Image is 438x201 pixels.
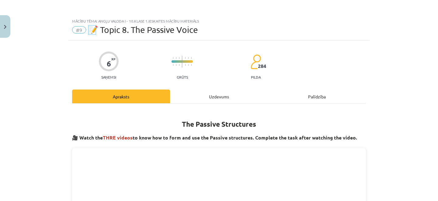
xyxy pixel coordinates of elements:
div: 6 [107,59,111,68]
div: Apraksts [72,90,170,103]
span: 📝 Topic 8. The Passive Voice [88,25,198,35]
div: Mācību tēma: Angļu valoda i - 10.klase 1.ieskaites mācību materiāls [72,19,366,23]
img: icon-close-lesson-0947bae3869378f0d4975bcd49f059093ad1ed9edebbc8119c70593378902aed.svg [4,25,6,29]
strong: The Passive Structures [182,120,256,129]
span: #9 [72,26,86,33]
p: Grūts [177,75,188,79]
span: XP [111,57,115,61]
span: THRE videos [103,134,133,141]
p: pilda [251,75,261,79]
div: Uzdevums [170,90,268,103]
span: 284 [258,63,266,69]
strong: 🎥 Watch the to know how to form and use the Passive structures. Complete the task after watching ... [72,134,357,141]
div: Palīdzība [268,90,366,103]
p: Saņemsi [99,75,119,79]
img: students-c634bb4e5e11cddfef0936a35e636f08e4e9abd3cc4e673bd6f9a4125e45ecb1.svg [250,54,261,69]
